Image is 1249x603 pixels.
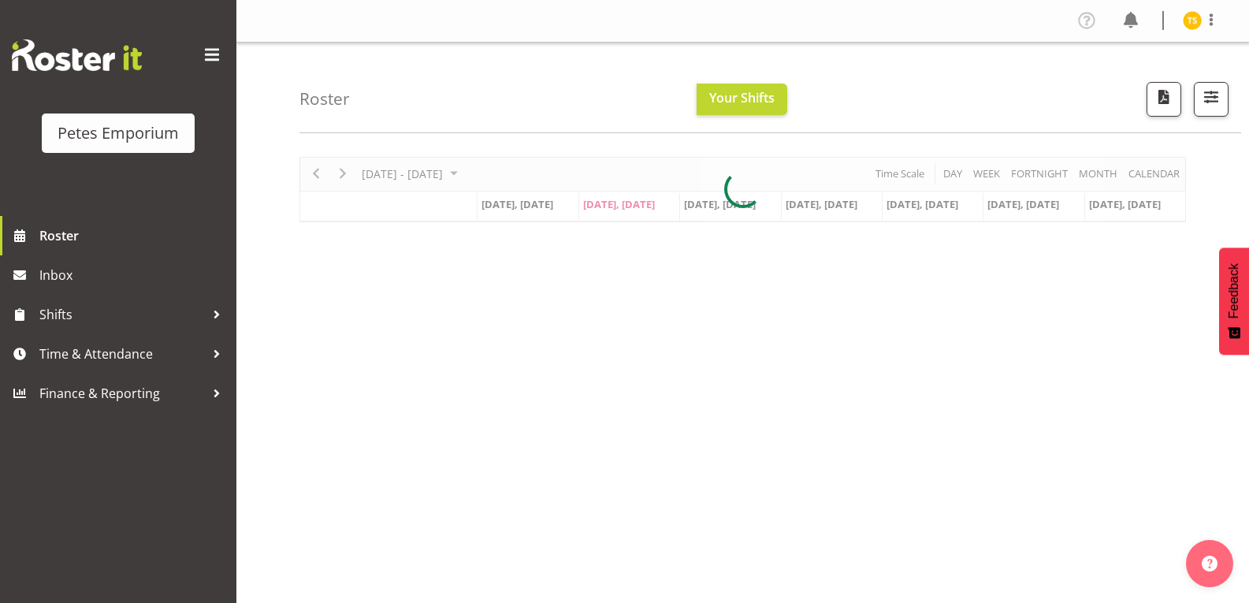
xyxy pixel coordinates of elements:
span: Feedback [1227,263,1241,318]
div: Petes Emporium [58,121,179,145]
img: tamara-straker11292.jpg [1183,11,1202,30]
img: help-xxl-2.png [1202,556,1217,571]
button: Filter Shifts [1194,82,1229,117]
span: Your Shifts [709,89,775,106]
span: Finance & Reporting [39,382,205,405]
button: Your Shifts [697,84,787,115]
button: Feedback - Show survey [1219,248,1249,355]
button: Download a PDF of the roster according to the set date range. [1147,82,1181,117]
span: Time & Attendance [39,342,205,366]
span: Inbox [39,263,229,287]
h4: Roster [299,90,350,108]
img: Rosterit website logo [12,39,142,71]
span: Shifts [39,303,205,326]
span: Roster [39,224,229,248]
